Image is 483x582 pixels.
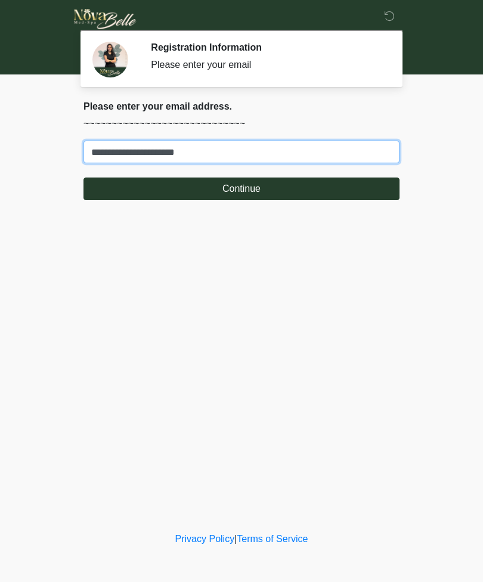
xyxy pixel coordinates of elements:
a: Privacy Policy [175,534,235,544]
div: Please enter your email [151,58,382,72]
img: Novabelle medspa Logo [72,9,139,29]
img: Agent Avatar [92,42,128,77]
p: ~~~~~~~~~~~~~~~~~~~~~~~~~~~~~ [83,117,400,131]
a: Terms of Service [237,534,308,544]
a: | [234,534,237,544]
h2: Registration Information [151,42,382,53]
button: Continue [83,178,400,200]
h2: Please enter your email address. [83,101,400,112]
